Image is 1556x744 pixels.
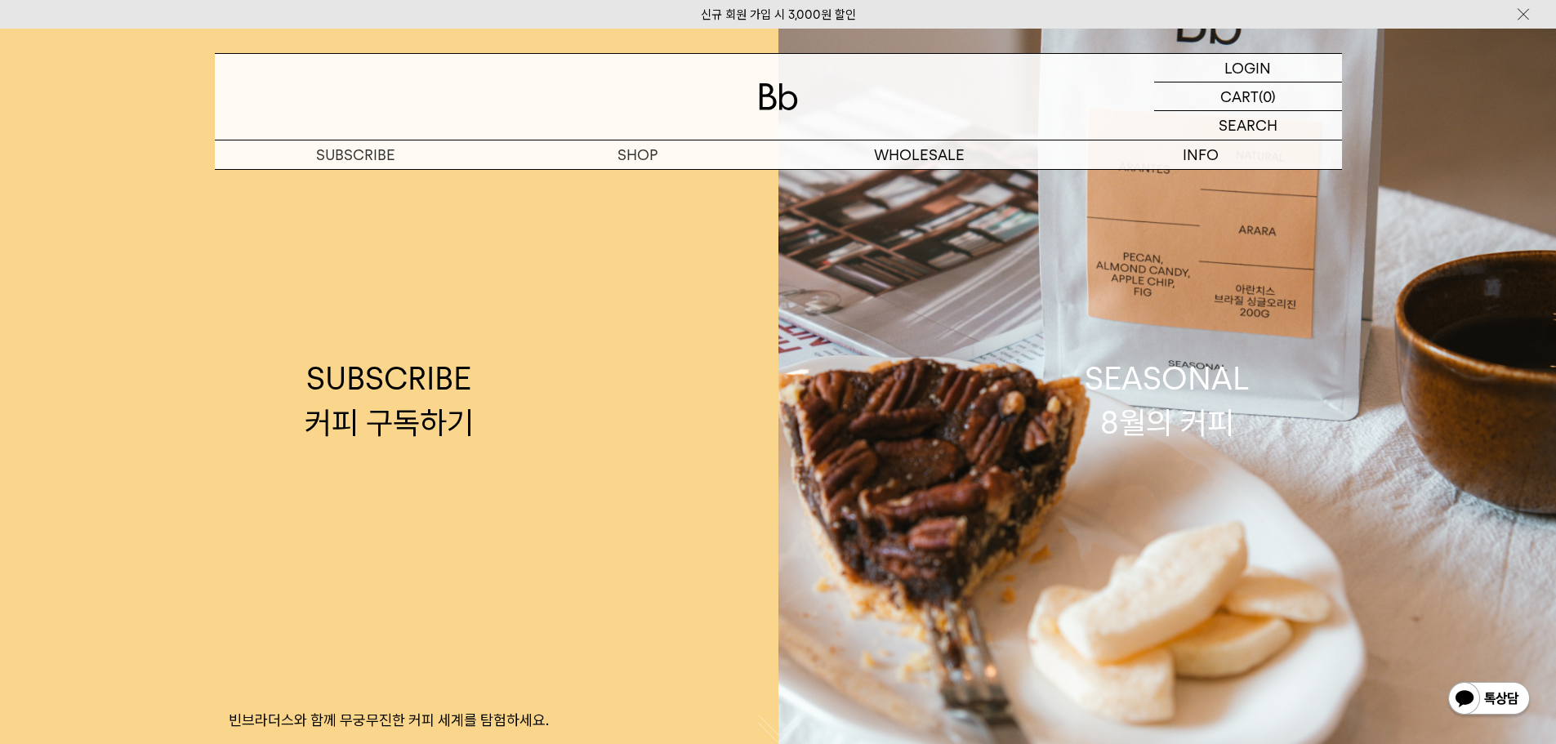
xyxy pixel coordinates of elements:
[497,140,778,169] a: SHOP
[1154,54,1342,82] a: LOGIN
[305,357,474,443] div: SUBSCRIBE 커피 구독하기
[701,7,856,22] a: 신규 회원 가입 시 3,000원 할인
[1447,680,1531,719] img: 카카오톡 채널 1:1 채팅 버튼
[215,140,497,169] a: SUBSCRIBE
[1085,357,1250,443] div: SEASONAL 8월의 커피
[1060,140,1342,169] p: INFO
[1154,82,1342,111] a: CART (0)
[1259,82,1276,110] p: (0)
[1219,111,1277,140] p: SEARCH
[759,83,798,110] img: 로고
[1220,82,1259,110] p: CART
[1224,54,1271,82] p: LOGIN
[778,140,1060,169] p: WHOLESALE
